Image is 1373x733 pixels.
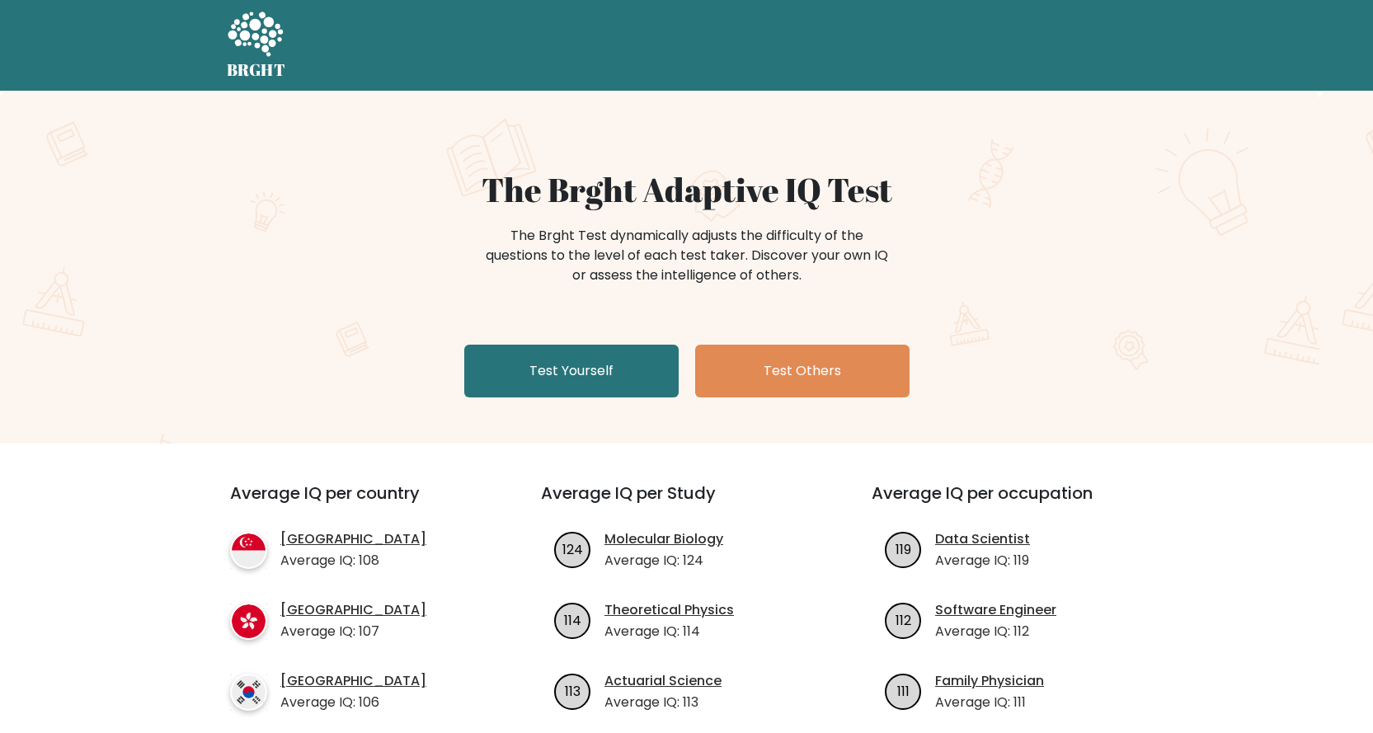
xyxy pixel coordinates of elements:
p: Average IQ: 108 [280,551,426,571]
text: 112 [896,610,911,629]
h5: BRGHT [227,60,286,80]
a: Data Scientist [935,529,1030,549]
h3: Average IQ per country [230,483,482,523]
p: Average IQ: 124 [604,551,723,571]
a: Test Yourself [464,345,679,397]
a: Family Physician [935,671,1044,691]
text: 114 [564,610,581,629]
a: Molecular Biology [604,529,723,549]
p: Average IQ: 114 [604,622,734,641]
a: Test Others [695,345,910,397]
p: Average IQ: 112 [935,622,1056,641]
img: country [230,674,267,711]
a: [GEOGRAPHIC_DATA] [280,600,426,620]
h3: Average IQ per Study [541,483,832,523]
a: Theoretical Physics [604,600,734,620]
img: country [230,603,267,640]
text: 119 [896,539,911,558]
a: [GEOGRAPHIC_DATA] [280,671,426,691]
h3: Average IQ per occupation [872,483,1163,523]
a: [GEOGRAPHIC_DATA] [280,529,426,549]
text: 124 [562,539,583,558]
p: Average IQ: 113 [604,693,722,712]
a: Actuarial Science [604,671,722,691]
h1: The Brght Adaptive IQ Test [284,170,1089,209]
a: Software Engineer [935,600,1056,620]
text: 111 [897,681,910,700]
img: country [230,532,267,569]
p: Average IQ: 107 [280,622,426,641]
p: Average IQ: 119 [935,551,1030,571]
text: 113 [565,681,581,700]
a: BRGHT [227,7,286,84]
p: Average IQ: 106 [280,693,426,712]
p: Average IQ: 111 [935,693,1044,712]
div: The Brght Test dynamically adjusts the difficulty of the questions to the level of each test take... [481,226,893,285]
